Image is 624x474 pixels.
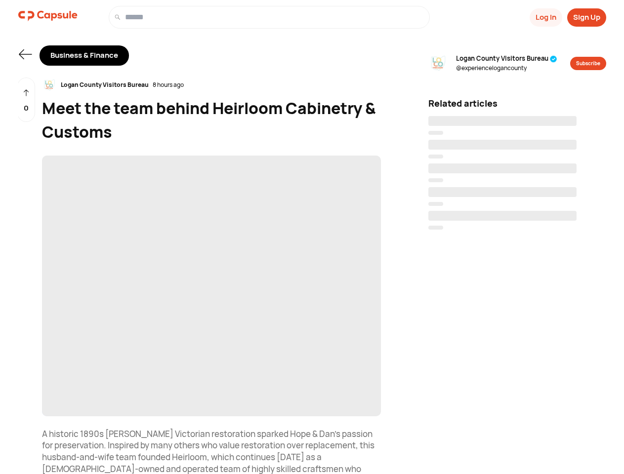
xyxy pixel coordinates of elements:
div: Related articles [428,97,606,110]
span: ‌ [428,163,577,173]
p: 0 [24,103,29,114]
span: @ experiencelogancounty [456,64,557,73]
span: Logan County Visitors Bureau [456,54,557,64]
img: logo [18,6,78,26]
span: ‌ [428,187,577,197]
div: 8 hours ago [153,80,184,89]
div: Meet the team behind Heirloom Cabinetry & Customs [42,96,381,144]
span: ‌ [428,116,577,126]
span: ‌ [42,156,381,416]
span: ‌ [428,155,443,158]
img: tick [550,55,557,63]
button: Log In [530,8,562,27]
button: Subscribe [570,57,606,70]
img: resizeImage [42,156,381,416]
button: Sign Up [567,8,606,27]
span: ‌ [428,140,577,150]
div: Business & Finance [40,45,129,66]
a: logo [18,6,78,29]
img: resizeImage [428,53,448,73]
span: ‌ [428,178,443,182]
span: ‌ [428,131,443,135]
span: ‌ [428,211,577,221]
div: Logan County Visitors Bureau [57,80,153,89]
span: ‌ [428,226,443,230]
img: resizeImage [42,78,57,92]
span: ‌ [428,202,443,206]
